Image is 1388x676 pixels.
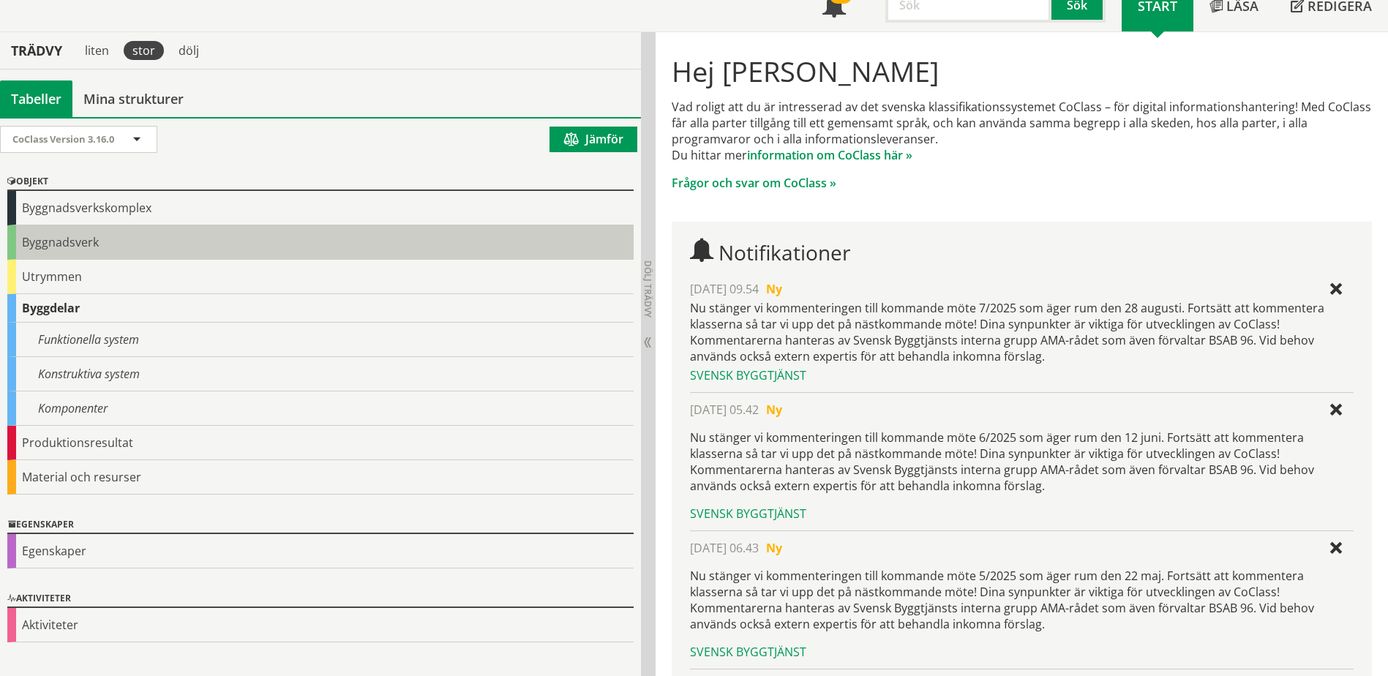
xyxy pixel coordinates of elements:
[690,568,1354,632] p: Nu stänger vi kommenteringen till kommande möte 5/2025 som äger rum den 22 maj. Fortsätt att komm...
[72,80,195,117] a: Mina strukturer
[7,460,634,495] div: Material och resurser
[690,429,1354,494] p: Nu stänger vi kommenteringen till kommande möte 6/2025 som äger rum den 12 juni. Fortsätt att kom...
[7,173,634,191] div: Objekt
[690,300,1354,364] div: Nu stänger vi kommenteringen till kommande möte 7/2025 som äger rum den 28 augusti. Fortsätt att ...
[124,41,164,60] div: stor
[766,281,782,297] span: Ny
[7,426,634,460] div: Produktionsresultat
[642,260,654,318] span: Dölj trädvy
[7,590,634,608] div: Aktiviteter
[7,357,634,391] div: Konstruktiva system
[170,41,208,60] div: dölj
[690,506,1354,522] div: Svensk Byggtjänst
[719,239,850,266] span: Notifikationer
[690,281,759,297] span: [DATE] 09.54
[76,41,118,60] div: liten
[7,534,634,568] div: Egenskaper
[747,147,912,163] a: information om CoClass här »
[766,540,782,556] span: Ny
[690,402,759,418] span: [DATE] 05.42
[12,132,114,146] span: CoClass Version 3.16.0
[766,402,782,418] span: Ny
[7,391,634,426] div: Komponenter
[672,55,1372,87] h1: Hej [PERSON_NAME]
[672,99,1372,163] p: Vad roligt att du är intresserad av det svenska klassifikationssystemet CoClass – för digital inf...
[7,191,634,225] div: Byggnadsverkskomplex
[672,175,836,191] a: Frågor och svar om CoClass »
[549,127,637,152] button: Jämför
[7,260,634,294] div: Utrymmen
[7,517,634,534] div: Egenskaper
[7,294,634,323] div: Byggdelar
[690,540,759,556] span: [DATE] 06.43
[7,323,634,357] div: Funktionella system
[3,42,70,59] div: Trädvy
[7,225,634,260] div: Byggnadsverk
[7,608,634,642] div: Aktiviteter
[690,644,1354,660] div: Svensk Byggtjänst
[690,367,1354,383] div: Svensk Byggtjänst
